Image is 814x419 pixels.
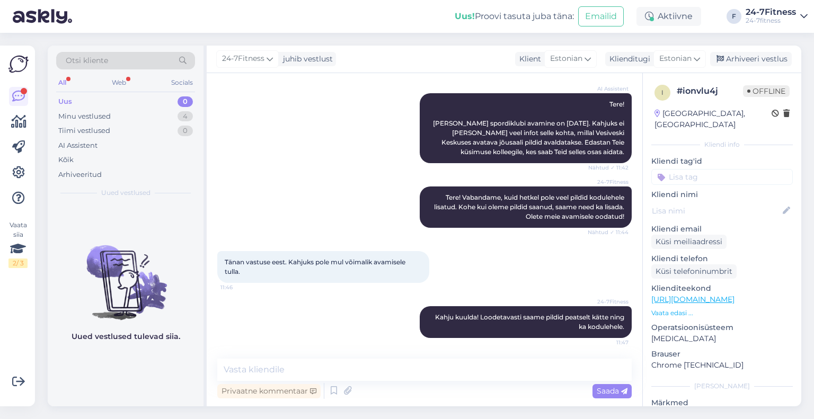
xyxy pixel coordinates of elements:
[659,53,692,65] span: Estonian
[746,8,808,25] a: 24-7Fitness24-7fitness
[651,156,793,167] p: Kliendi tag'id
[455,11,475,21] b: Uus!
[651,308,793,318] p: Vaata edasi ...
[8,220,28,268] div: Vaata siia
[652,205,781,217] input: Lisa nimi
[222,53,264,65] span: 24-7Fitness
[589,298,629,306] span: 24-7Fitness
[588,228,629,236] span: Nähtud ✓ 11:44
[597,386,627,396] span: Saada
[8,54,29,74] img: Askly Logo
[225,258,407,275] span: Tänan vastuse eest. Kahjuks pole mul võimalik avamisele tulla.
[58,96,72,107] div: Uus
[578,6,624,26] button: Emailid
[217,384,321,398] div: Privaatne kommentaar
[58,126,110,136] div: Tiimi vestlused
[746,16,796,25] div: 24-7fitness
[110,76,128,90] div: Web
[605,54,650,65] div: Klienditugi
[455,10,574,23] div: Proovi tasuta juba täna:
[58,170,102,180] div: Arhiveeritud
[743,85,790,97] span: Offline
[746,8,796,16] div: 24-7Fitness
[651,322,793,333] p: Operatsioonisüsteem
[710,52,792,66] div: Arhiveeri vestlus
[279,54,333,65] div: juhib vestlust
[178,126,193,136] div: 0
[651,253,793,264] p: Kliendi telefon
[651,189,793,200] p: Kliendi nimi
[636,7,701,26] div: Aktiivne
[220,283,260,291] span: 11:46
[677,85,743,97] div: # ionvlu4j
[588,164,629,172] span: Nähtud ✓ 11:42
[651,349,793,360] p: Brauser
[178,111,193,122] div: 4
[651,224,793,235] p: Kliendi email
[654,108,772,130] div: [GEOGRAPHIC_DATA], [GEOGRAPHIC_DATA]
[178,96,193,107] div: 0
[727,9,741,24] div: F
[651,295,735,304] a: [URL][DOMAIN_NAME]
[48,226,203,322] img: No chats
[434,193,626,220] span: Tere! Vabandame, kuid hetkel pole veel pildid kodulehele lisatud. Kohe kui oleme pildid saanud, s...
[651,140,793,149] div: Kliendi info
[515,54,541,65] div: Klient
[550,53,582,65] span: Estonian
[101,188,151,198] span: Uued vestlused
[651,381,793,391] div: [PERSON_NAME]
[651,360,793,371] p: Chrome [TECHNICAL_ID]
[58,155,74,165] div: Kõik
[661,88,663,96] span: i
[589,85,629,93] span: AI Assistent
[8,258,28,268] div: 2 / 3
[651,264,737,279] div: Küsi telefoninumbrit
[651,169,793,185] input: Lisa tag
[72,331,180,342] p: Uued vestlused tulevad siia.
[56,76,68,90] div: All
[66,55,108,66] span: Otsi kliente
[169,76,195,90] div: Socials
[435,313,626,331] span: Kahju kuulda! Loodetavasti saame pildid peatselt kätte ning ka kodulehele.
[589,178,629,186] span: 24-7Fitness
[589,338,629,346] span: 11:47
[651,397,793,408] p: Märkmed
[58,111,111,122] div: Minu vestlused
[58,140,98,151] div: AI Assistent
[651,333,793,344] p: [MEDICAL_DATA]
[651,235,727,249] div: Küsi meiliaadressi
[651,283,793,294] p: Klienditeekond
